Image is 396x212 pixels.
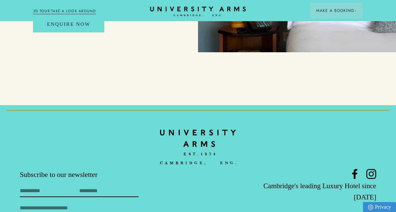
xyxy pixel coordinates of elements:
[257,181,376,203] p: Cambridge's leading Luxury Hotel since [DATE]
[160,125,236,169] img: bc90c398f2f6aa16c3ede0e16ee64a97.svg
[33,16,104,32] a: Enquire Now
[20,170,139,180] p: Subscribe to our newsletter
[316,8,356,14] span: Make a Booking
[366,169,376,179] a: Instagram
[310,3,363,19] button: Make a BookingArrow icon
[363,202,396,212] a: Privacy
[33,8,96,14] a: 3D TOUR:TAKE A LOOK AROUND
[150,7,246,17] a: Home
[354,10,356,12] img: Arrow icon
[368,204,373,210] img: Privacy
[160,125,236,169] a: Home
[350,169,360,179] a: Facebook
